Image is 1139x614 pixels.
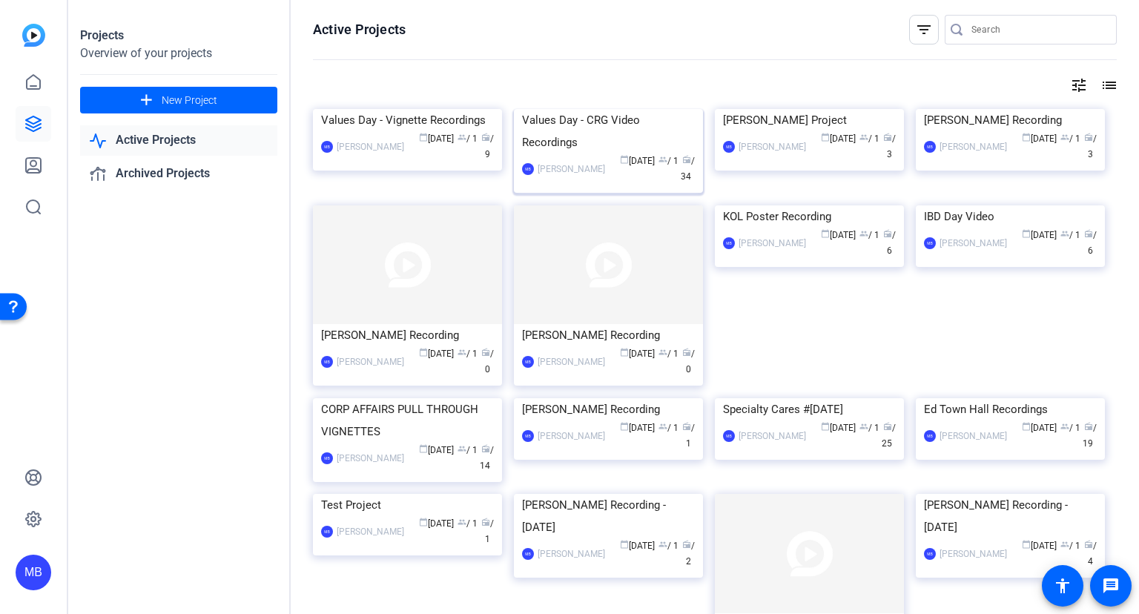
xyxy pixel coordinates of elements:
span: / 6 [1084,230,1097,256]
span: group [658,155,667,164]
span: [DATE] [821,423,856,433]
span: [DATE] [620,156,655,166]
div: MB [16,555,51,590]
span: / 1 [1060,423,1080,433]
span: radio [883,229,892,238]
mat-icon: message [1102,577,1120,595]
div: Specialty Cares #[DATE] [723,398,896,420]
span: group [658,422,667,431]
span: group [1060,422,1069,431]
div: [PERSON_NAME] Recording - [DATE] [522,494,695,538]
span: / 1 [458,349,478,359]
div: MB [321,452,333,464]
div: [PERSON_NAME] Recording [924,109,1097,131]
span: group [859,229,868,238]
span: / 0 [682,349,695,374]
span: / 1 [1060,133,1080,144]
span: / 1 [481,518,494,544]
span: calendar_today [620,348,629,357]
span: [DATE] [1022,230,1057,240]
h1: Active Projects [313,21,406,39]
span: / 1 [859,423,879,433]
div: [PERSON_NAME] [940,139,1007,154]
span: / 1 [859,230,879,240]
div: KOL Poster Recording [723,205,896,228]
span: radio [481,518,490,526]
div: MB [522,163,534,175]
span: / 1 [658,349,679,359]
span: [DATE] [620,423,655,433]
div: MB [321,141,333,153]
div: MB [723,430,735,442]
div: CORP AFFAIRS PULL THROUGH VIGNETTES [321,398,494,443]
mat-icon: add [137,91,156,110]
span: group [458,444,466,453]
div: [PERSON_NAME] [739,139,806,154]
div: Projects [80,27,277,44]
div: [PERSON_NAME] [739,429,806,443]
div: [PERSON_NAME] Recording [321,324,494,346]
span: group [458,518,466,526]
mat-icon: filter_list [915,21,933,39]
div: [PERSON_NAME] [538,547,605,561]
div: MB [321,356,333,368]
span: [DATE] [620,349,655,359]
span: calendar_today [419,348,428,357]
span: radio [883,133,892,142]
div: [PERSON_NAME] [940,547,1007,561]
span: / 1 [458,518,478,529]
span: calendar_today [821,229,830,238]
mat-icon: accessibility [1054,577,1072,595]
span: group [1060,133,1069,142]
span: radio [1084,133,1093,142]
span: calendar_today [821,422,830,431]
span: [DATE] [620,541,655,551]
a: Archived Projects [80,159,277,189]
div: [PERSON_NAME] [538,429,605,443]
span: group [458,348,466,357]
span: [DATE] [821,133,856,144]
div: [PERSON_NAME] [940,429,1007,443]
span: calendar_today [419,518,428,526]
input: Search [971,21,1105,39]
div: [PERSON_NAME] [739,236,806,251]
span: [DATE] [1022,423,1057,433]
span: / 1 [859,133,879,144]
span: / 3 [1084,133,1097,159]
span: [DATE] [419,349,454,359]
div: Values Day - CRG Video Recordings [522,109,695,153]
div: [PERSON_NAME] [538,162,605,176]
div: MB [723,141,735,153]
span: group [458,133,466,142]
span: / 1 [658,156,679,166]
span: calendar_today [620,540,629,549]
span: [DATE] [1022,541,1057,551]
span: [DATE] [419,445,454,455]
img: blue-gradient.svg [22,24,45,47]
span: group [658,348,667,357]
span: group [658,540,667,549]
span: / 4 [1084,541,1097,567]
span: radio [682,155,691,164]
span: / 0 [481,349,494,374]
div: MB [924,548,936,560]
span: [DATE] [1022,133,1057,144]
div: MB [924,141,936,153]
span: / 1 [682,423,695,449]
span: calendar_today [1022,422,1031,431]
div: IBD Day Video [924,205,1097,228]
span: radio [481,133,490,142]
span: calendar_today [1022,540,1031,549]
div: Test Project [321,494,494,516]
span: radio [1084,540,1093,549]
span: / 19 [1083,423,1097,449]
span: radio [682,348,691,357]
span: calendar_today [1022,133,1031,142]
mat-icon: list [1099,76,1117,94]
span: group [859,422,868,431]
span: radio [481,444,490,453]
span: New Project [162,93,217,108]
div: [PERSON_NAME] Recording [522,398,695,420]
div: [PERSON_NAME] [337,139,404,154]
span: group [1060,540,1069,549]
